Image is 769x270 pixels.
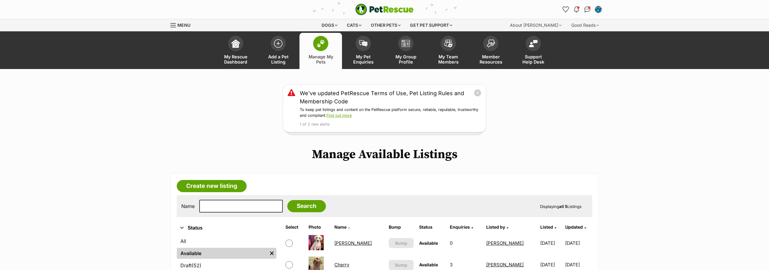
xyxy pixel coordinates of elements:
[450,224,470,230] span: translation missing: en.admin.listings.index.attributes.enquiries
[392,54,419,64] span: My Group Profile
[450,224,473,230] a: Enquiries
[402,40,410,47] img: group-profile-icon-3fa3cf56718a62981997c0bc7e787c4b2cf8bcc04b72c1350f741eb67cf2f40e.svg
[177,248,267,259] a: Available
[406,19,456,31] div: Get pet support
[350,54,377,64] span: My Pet Enquiries
[300,107,481,119] p: To keep pet listings and content on the PetRescue platform secure, reliable, reputable, trustwort...
[287,200,326,212] input: Search
[572,5,581,14] button: Notifications
[565,233,592,254] td: [DATE]
[486,224,508,230] a: Listed by
[177,224,276,232] button: Status
[181,203,195,209] label: Name
[487,39,495,47] img: member-resources-icon-8e73f808a243e03378d46382f2149f9095a855e16c252ad45f914b54edf8863c.svg
[417,222,447,232] th: Status
[214,33,257,69] a: My Rescue Dashboard
[486,224,505,230] span: Listed by
[486,240,524,246] a: [PERSON_NAME]
[540,224,553,230] span: Listed
[386,222,416,232] th: Bump
[299,33,342,69] a: Manage My Pets
[540,204,582,209] span: Displaying Listings
[177,22,190,28] span: Menu
[559,204,567,209] strong: all 5
[334,224,350,230] a: Name
[359,40,367,47] img: pet-enquiries-icon-7e3ad2cf08bfb03b45e93fb7055b45f3efa6380592205ae92323e6603595dc1f.svg
[538,233,564,254] td: [DATE]
[474,89,481,97] button: close
[265,54,292,64] span: Add a Pet Listing
[529,40,538,47] img: help-desk-icon-fdf02630f3aa405de69fd3d07c3f3aa587a6932b1a1747fa1d2bba05be0121f9.svg
[584,6,591,12] img: chat-41dd97257d64d25036548639549fe6c8038ab92f7586957e7f3b1b290dea8141.svg
[512,33,555,69] a: Support Help Desk
[389,260,414,270] button: Bump
[231,39,240,48] img: dashboard-icon-eb2f2d2d3e046f16d808141f083e7271f6b2e854fb5c12c21221c1fb7104beca.svg
[567,19,603,31] div: Good Reads
[520,54,547,64] span: Support Help Desk
[561,5,570,14] a: Favourites
[565,224,586,230] a: Updated
[595,6,601,12] img: Lisa Green profile pic
[447,233,483,254] td: 0
[300,122,481,127] p: 1 of 2 new alerts
[444,40,453,47] img: team-members-icon-5396bd8760b3fe7c0b43da4ab00e1e3bb1a5d9ba89233759b79545d2d3fc5d0d.svg
[300,89,474,106] a: We've updated PetRescue Terms of Use, Pet Listing Rules and Membership Code
[283,222,305,232] th: Select
[355,4,414,15] img: logo-e224e6f780fb5917bec1dbf3a21bbac754714ae5b6737aabdf751b685950b380.svg
[317,19,342,31] div: Dogs
[477,54,504,64] span: Member Resources
[342,33,384,69] a: My Pet Enquiries
[389,238,414,248] button: Bump
[419,262,438,267] span: Available
[177,180,247,192] a: Create new listing
[326,113,352,118] a: Find out more
[486,262,524,268] a: [PERSON_NAME]
[267,248,276,259] a: Remove filter
[574,6,579,12] img: notifications-46538b983faf8c2785f20acdc204bb7945ddae34d4c08c2a6579f10ce5e182be.svg
[384,33,427,69] a: My Group Profile
[307,54,334,64] span: Manage My Pets
[170,19,195,30] a: Menu
[427,33,470,69] a: My Team Members
[355,4,414,15] a: PetRescue
[306,222,332,232] th: Photo
[316,40,325,47] img: manage-my-pets-icon-02211641906a0b7f246fdf0571729dbe1e7629f14944591b6c1af311fb30b64b.svg
[435,54,462,64] span: My Team Members
[470,33,512,69] a: Member Resources
[506,19,566,31] div: About [PERSON_NAME]
[343,19,366,31] div: Cats
[583,5,592,14] a: Conversations
[395,240,407,246] span: Bump
[257,33,299,69] a: Add a Pet Listing
[192,262,201,269] span: (52)
[274,39,282,48] img: add-pet-listing-icon-0afa8454b4691262ce3f59096e99ab1cd57d4a30225e0717b998d2c9b9846f56.svg
[540,224,556,230] a: Listed
[561,5,603,14] ul: Account quick links
[177,236,276,247] a: All
[334,240,372,246] a: [PERSON_NAME]
[565,224,583,230] span: Updated
[334,262,349,268] a: Cherry
[222,54,249,64] span: My Rescue Dashboard
[367,19,405,31] div: Other pets
[395,262,407,268] span: Bump
[334,224,347,230] span: Name
[419,241,438,246] span: Available
[593,5,603,14] button: My account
